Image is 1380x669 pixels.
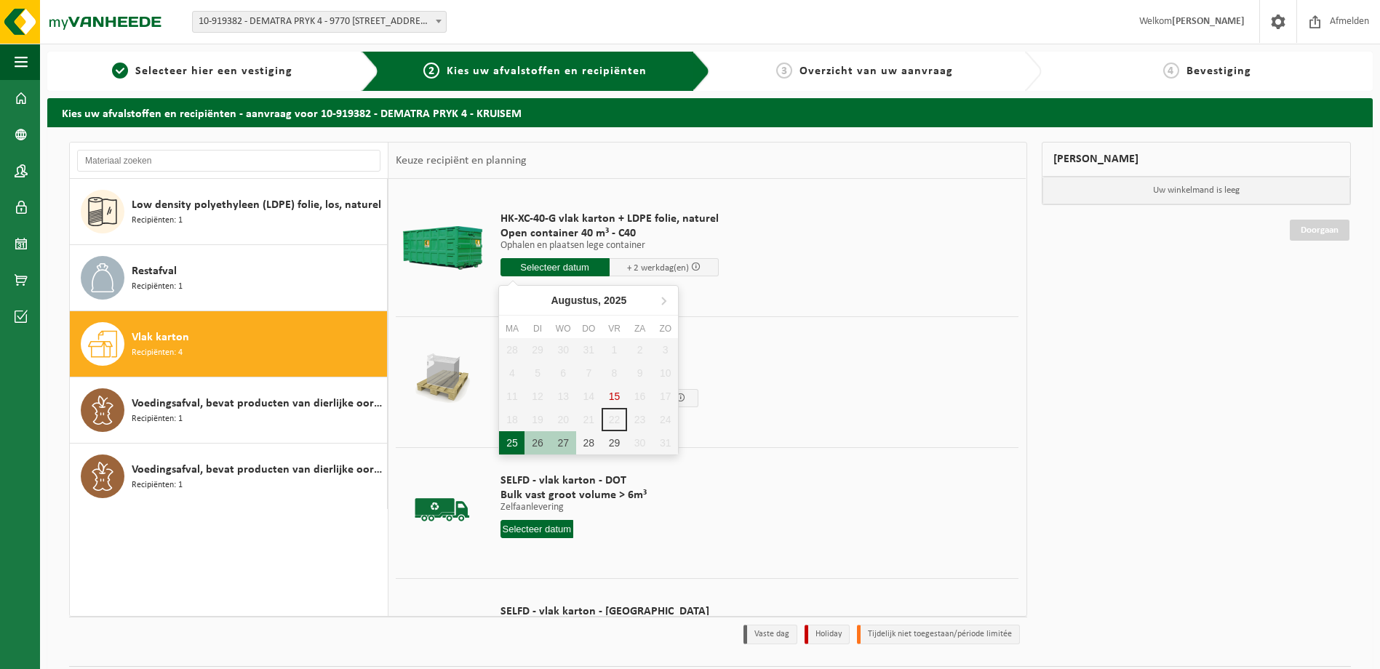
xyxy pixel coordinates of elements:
span: HK-XC-40-G vlak karton + LDPE folie, naturel [500,212,719,226]
span: Open container 40 m³ - C40 [500,226,719,241]
span: Vlak karton [132,329,189,346]
li: Vaste dag [743,625,797,644]
span: Overzicht van uw aanvraag [799,65,953,77]
span: SELFD - vlak karton - DOT [500,473,647,488]
div: 27 [551,431,576,454]
span: Recipiënten: 1 [132,280,183,294]
span: Recipiënten: 1 [132,412,183,426]
span: 3 [776,63,792,79]
span: 10-919382 - DEMATRA PRYK 4 - 9770 KRUISEM, SOUVERAINESTRAAT 27 [192,11,447,33]
div: vr [602,321,627,336]
input: Selecteer datum [500,520,574,538]
a: 1Selecteer hier een vestiging [55,63,350,80]
input: Materiaal zoeken [77,150,380,172]
strong: [PERSON_NAME] [1172,16,1245,27]
div: 29 [602,431,627,454]
span: Recipiënten: 1 [132,478,183,492]
li: Tijdelijk niet toegestaan/période limitée [857,625,1020,644]
button: Voedingsafval, bevat producten van dierlijke oorsprong, gemengde verpakking (exclusief glas), cat... [70,377,388,444]
span: Selecteer hier een vestiging [135,65,292,77]
button: Low density polyethyleen (LDPE) folie, los, naturel Recipiënten: 1 [70,179,388,245]
a: Doorgaan [1290,220,1349,241]
span: 10-919382 - DEMATRA PRYK 4 - 9770 KRUISEM, SOUVERAINESTRAAT 27 [193,12,446,32]
div: 26 [525,431,550,454]
button: Restafval Recipiënten: 1 [70,245,388,311]
div: 28 [576,431,602,454]
div: zo [653,321,678,336]
span: Bevestiging [1186,65,1251,77]
p: Ophalen en plaatsen lege container [500,241,719,251]
span: SELFD - vlak karton - [GEOGRAPHIC_DATA] [500,604,709,619]
h2: Kies uw afvalstoffen en recipiënten - aanvraag voor 10-919382 - DEMATRA PRYK 4 - KRUISEM [47,98,1373,127]
span: Bulk vast groot volume > 6m³ [500,488,647,502]
span: Recipiënten: 4 [132,346,183,360]
div: za [627,321,653,336]
div: 25 [499,431,525,454]
span: + 2 werkdag(en) [627,263,689,273]
li: Holiday [805,625,850,644]
button: Voedingsafval, bevat producten van dierlijke oorsprong, onverpakt, categorie 3 Recipiënten: 1 [70,444,388,509]
span: 1 [112,63,128,79]
span: Voedingsafval, bevat producten van dierlijke oorsprong, onverpakt, categorie 3 [132,461,383,478]
p: Zelfaanlevering [500,502,647,513]
span: 4 [1163,63,1179,79]
div: do [576,321,602,336]
i: 2025 [604,295,626,305]
div: ma [499,321,525,336]
p: Uw winkelmand is leeg [1042,177,1351,204]
span: Restafval [132,263,177,280]
input: Selecteer datum [500,258,610,276]
span: Kies uw afvalstoffen en recipiënten [447,65,647,77]
span: Voedingsafval, bevat producten van dierlijke oorsprong, gemengde verpakking (exclusief glas), cat... [132,395,383,412]
div: Keuze recipiënt en planning [388,143,534,179]
span: Recipiënten: 1 [132,214,183,228]
div: wo [551,321,576,336]
div: di [525,321,550,336]
span: Low density polyethyleen (LDPE) folie, los, naturel [132,196,381,214]
div: Augustus, [545,289,632,312]
span: 2 [423,63,439,79]
button: Vlak karton Recipiënten: 4 [70,311,388,377]
div: [PERSON_NAME] [1042,142,1352,177]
